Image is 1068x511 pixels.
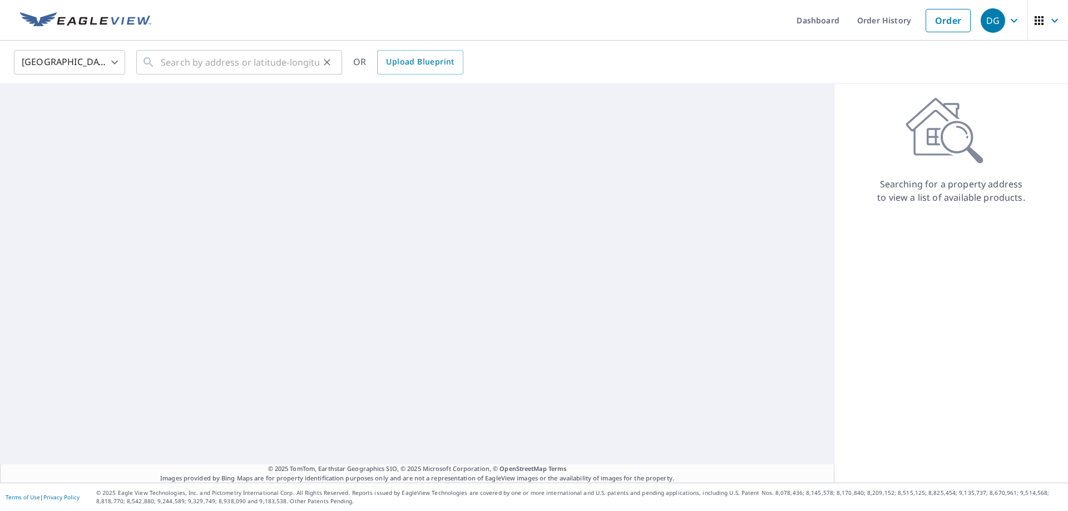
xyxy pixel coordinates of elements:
[96,489,1062,505] p: © 2025 Eagle View Technologies, Inc. and Pictometry International Corp. All Rights Reserved. Repo...
[161,47,319,78] input: Search by address or latitude-longitude
[981,8,1005,33] div: DG
[43,493,80,501] a: Privacy Policy
[877,177,1026,204] p: Searching for a property address to view a list of available products.
[377,50,463,75] a: Upload Blueprint
[14,47,125,78] div: [GEOGRAPHIC_DATA]
[500,464,546,473] a: OpenStreetMap
[268,464,567,474] span: © 2025 TomTom, Earthstar Geographics SIO, © 2025 Microsoft Corporation, ©
[353,50,463,75] div: OR
[926,9,971,32] a: Order
[6,493,40,501] a: Terms of Use
[6,494,80,500] p: |
[548,464,567,473] a: Terms
[20,12,151,29] img: EV Logo
[319,54,335,70] button: Clear
[386,55,454,69] span: Upload Blueprint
